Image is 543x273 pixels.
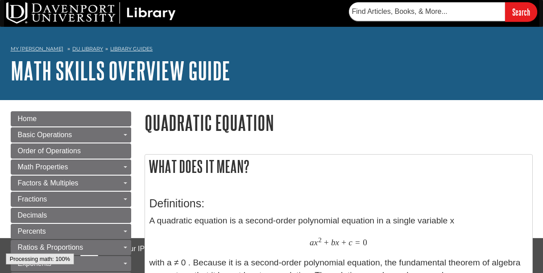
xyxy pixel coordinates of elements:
[348,237,352,248] span: c
[505,2,537,21] input: Search
[18,260,52,267] span: Exponents
[11,160,131,175] a: Math Properties
[11,192,131,207] a: Fractions
[11,43,533,57] nav: breadcrumb
[11,176,131,191] a: Factors & Multiples
[145,111,533,134] h1: Quadratic Equation
[18,211,47,219] span: Decimals
[18,163,68,171] span: Math Properties
[18,227,46,235] span: Percents
[110,46,153,52] a: Library Guides
[6,253,74,265] div: Processing math: 100%
[18,147,81,155] span: Order of Operations
[349,2,505,21] input: Find Articles, Books, & More...
[336,237,340,248] span: x
[18,131,72,139] span: Basic Operations
[72,46,103,52] a: DU Library
[18,195,47,203] span: Fractions
[11,224,131,239] a: Percents
[11,111,131,126] a: Home
[11,127,131,143] a: Basic Operations
[149,197,528,210] h3: Definitions:
[314,237,318,248] span: x
[6,2,176,24] img: DU Library
[11,143,131,159] a: Order of Operations
[331,237,336,248] span: b
[11,208,131,223] a: Decimals
[324,237,329,248] span: +
[318,236,322,244] span: 2
[145,155,532,178] h2: What does it mean?
[363,237,367,248] span: 0
[341,237,346,248] span: +
[11,57,230,84] a: Math Skills Overview Guide
[18,179,79,187] span: Factors & Multiples
[18,115,37,122] span: Home
[355,237,360,248] span: =
[11,240,131,255] a: Ratios & Proportions
[310,237,314,248] span: a
[18,244,83,251] span: Ratios & Proportions
[11,45,63,53] a: My [PERSON_NAME]
[349,2,537,21] form: Searches DU Library's articles, books, and more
